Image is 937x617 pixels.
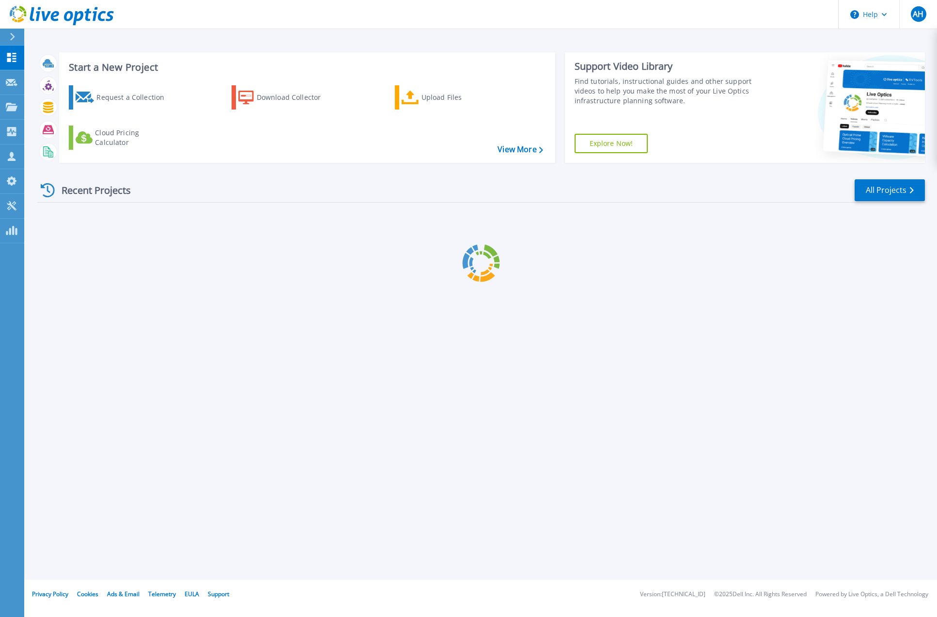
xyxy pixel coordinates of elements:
[69,126,177,150] a: Cloud Pricing Calculator
[575,77,758,106] div: Find tutorials, instructional guides and other support videos to help you make the most of your L...
[77,590,98,598] a: Cookies
[69,85,177,110] a: Request a Collection
[498,145,543,154] a: View More
[37,178,144,202] div: Recent Projects
[95,128,172,147] div: Cloud Pricing Calculator
[148,590,176,598] a: Telemetry
[815,591,928,598] li: Powered by Live Optics, a Dell Technology
[257,88,334,107] div: Download Collector
[422,88,499,107] div: Upload Files
[32,590,68,598] a: Privacy Policy
[640,591,705,598] li: Version: [TECHNICAL_ID]
[913,10,923,18] span: AH
[96,88,174,107] div: Request a Collection
[575,134,648,153] a: Explore Now!
[232,85,340,110] a: Download Collector
[185,590,199,598] a: EULA
[107,590,140,598] a: Ads & Email
[69,62,543,73] h3: Start a New Project
[855,179,925,201] a: All Projects
[575,60,758,73] div: Support Video Library
[208,590,229,598] a: Support
[395,85,503,110] a: Upload Files
[714,591,807,598] li: © 2025 Dell Inc. All Rights Reserved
